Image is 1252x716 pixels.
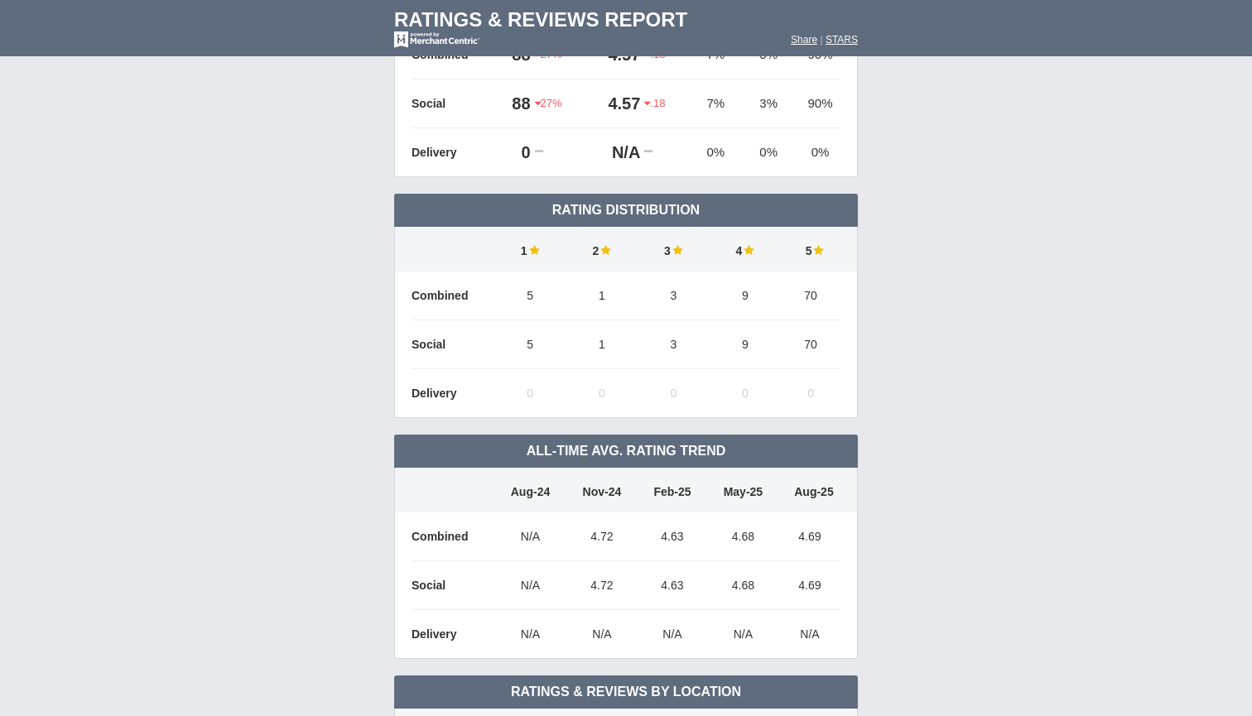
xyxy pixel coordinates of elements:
[494,320,566,369] td: 5
[686,128,745,177] td: 0%
[792,79,840,128] td: 90%
[581,128,645,177] td: N/A
[707,610,779,659] td: N/A
[412,272,494,320] td: Combined
[779,561,840,610] td: 4.69
[412,561,494,610] td: Social
[638,227,710,272] td: 3
[394,435,858,468] td: All-Time Avg. Rating Trend
[394,675,858,709] td: Ratings & Reviews by Location
[670,387,677,400] span: 0
[638,561,707,610] td: 4.63
[779,468,840,512] td: Aug-25
[779,512,840,561] td: 4.69
[494,272,566,320] td: 5
[638,320,710,369] td: 3
[686,79,745,128] td: 7%
[599,244,611,256] img: star-full-15.png
[707,512,779,561] td: 4.68
[781,227,840,272] td: 5
[412,610,494,659] td: Delivery
[581,79,645,128] td: 4.57
[494,561,566,610] td: N/A
[412,128,494,177] td: Delivery
[494,227,566,272] td: 1
[671,244,683,256] img: star-full-15.png
[412,369,494,418] td: Delivery
[779,610,840,659] td: N/A
[412,512,494,561] td: Combined
[494,128,535,177] td: 0
[412,320,494,369] td: Social
[566,610,638,659] td: N/A
[710,227,782,272] td: 4
[644,96,665,111] span: .18
[781,320,840,369] td: 70
[566,512,638,561] td: 4.72
[394,194,858,227] td: Rating Distribution
[638,610,707,659] td: N/A
[527,244,540,256] img: star-full-15.png
[599,387,605,400] span: 0
[811,244,824,256] img: star-full-15.png
[781,272,840,320] td: 70
[494,610,566,659] td: N/A
[791,34,817,46] a: Share
[535,96,562,111] span: 27%
[412,79,494,128] td: Social
[710,320,782,369] td: 9
[745,128,792,177] td: 0%
[710,272,782,320] td: 9
[638,468,707,512] td: Feb-25
[638,512,707,561] td: 4.63
[494,512,566,561] td: N/A
[820,34,822,46] span: |
[566,272,638,320] td: 1
[745,79,792,128] td: 3%
[707,468,779,512] td: May-25
[792,128,840,177] td: 0%
[394,31,479,48] img: mc-powered-by-logo-white-103.png
[807,387,814,400] span: 0
[638,272,710,320] td: 3
[566,561,638,610] td: 4.72
[566,320,638,369] td: 1
[742,244,754,256] img: star-full-15.png
[494,79,535,128] td: 88
[527,387,533,400] span: 0
[742,387,749,400] span: 0
[826,34,858,46] a: STARS
[566,468,638,512] td: Nov-24
[566,227,638,272] td: 2
[707,561,779,610] td: 4.68
[494,468,566,512] td: Aug-24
